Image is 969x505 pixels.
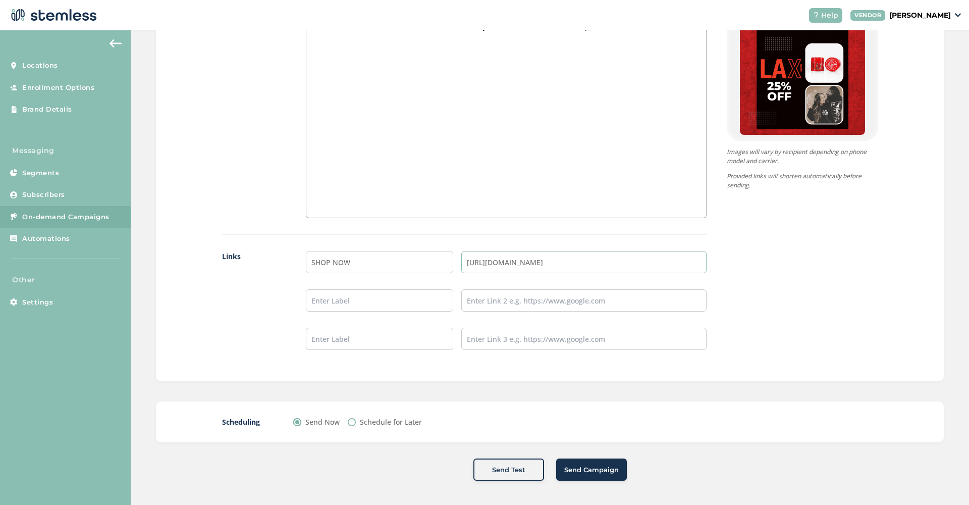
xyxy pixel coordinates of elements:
input: Enter Link 1 e.g. https://www.google.com [461,251,707,273]
input: Enter Link 3 e.g. https://www.google.com [461,328,707,350]
img: logo-dark-0685b13c.svg [8,5,97,25]
span: Subscribers [22,190,65,200]
p: Images will vary by recipient depending on phone model and carrier. [727,147,878,166]
img: icon_down-arrow-small-66adaf34.svg [955,13,961,17]
span: Settings [22,297,53,308]
span: Send Test [492,465,525,475]
label: Scheduling [222,417,273,427]
span: Help [821,10,838,21]
p: Provided links will shorten automatically before sending. [727,172,878,190]
input: Enter Label [306,328,453,350]
img: icon-help-white-03924b79.svg [813,12,819,18]
p: [PERSON_NAME] [889,10,951,21]
span: Segments [22,168,59,178]
label: Schedule for Later [360,417,422,427]
span: On-demand Campaigns [22,212,110,222]
button: Send Campaign [556,459,627,481]
input: Enter Label [306,251,453,273]
span: Enrollment Options [22,83,94,93]
iframe: Chat Widget [919,457,969,505]
label: Send Now [305,417,340,427]
span: Locations [22,61,58,71]
input: Enter Link 2 e.g. https://www.google.com [461,289,707,312]
span: Brand Details [22,105,72,115]
span: Automations [22,234,70,244]
label: Links [222,251,286,366]
input: Enter Label [306,289,453,312]
button: Send Test [473,459,544,481]
div: VENDOR [850,10,885,21]
span: Send Campaign [564,465,619,475]
img: icon-arrow-back-accent-c549486e.svg [110,39,122,47]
